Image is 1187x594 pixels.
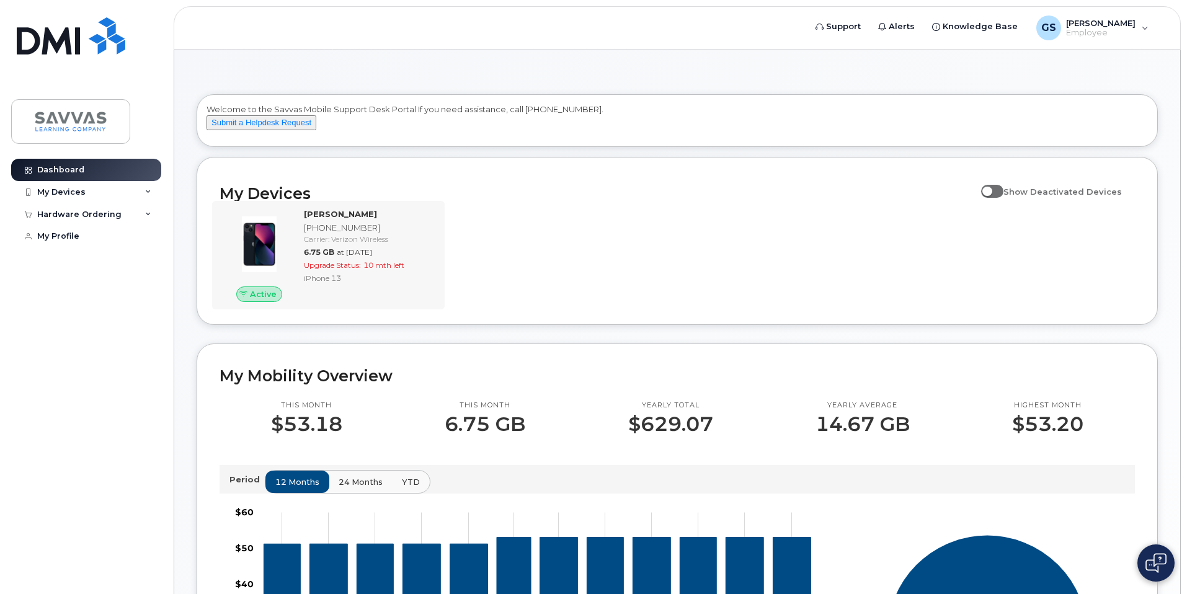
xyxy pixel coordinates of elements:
a: Active[PERSON_NAME][PHONE_NUMBER]Carrier: Verizon Wireless6.75 GBat [DATE]Upgrade Status:10 mth l... [220,208,437,303]
img: image20231002-3703462-1ig824h.jpeg [229,215,289,274]
span: YTD [402,476,420,488]
strong: [PERSON_NAME] [304,209,377,219]
span: Upgrade Status: [304,260,361,270]
tspan: $60 [235,507,254,518]
div: Welcome to the Savvas Mobile Support Desk Portal If you need assistance, call [PHONE_NUMBER]. [207,104,1148,142]
span: Active [250,288,277,300]
span: 6.75 GB [304,247,334,257]
img: Open chat [1145,553,1167,573]
p: Period [229,474,265,485]
div: Carrier: Verizon Wireless [304,234,432,244]
span: Show Deactivated Devices [1003,187,1122,197]
a: Submit a Helpdesk Request [207,117,316,127]
input: Show Deactivated Devices [981,180,991,190]
p: Yearly total [628,401,713,410]
p: 6.75 GB [445,413,525,435]
div: iPhone 13 [304,273,432,283]
p: $53.18 [271,413,342,435]
p: $53.20 [1012,413,1083,435]
h2: My Devices [220,184,975,203]
h2: My Mobility Overview [220,366,1135,385]
tspan: $40 [235,578,254,590]
p: This month [445,401,525,410]
p: This month [271,401,342,410]
button: Submit a Helpdesk Request [207,115,316,131]
p: $629.07 [628,413,713,435]
span: 24 months [339,476,383,488]
p: Highest month [1012,401,1083,410]
div: [PHONE_NUMBER] [304,222,432,234]
p: 14.67 GB [816,413,910,435]
p: Yearly average [816,401,910,410]
span: 10 mth left [363,260,404,270]
span: at [DATE] [337,247,372,257]
tspan: $50 [235,543,254,554]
